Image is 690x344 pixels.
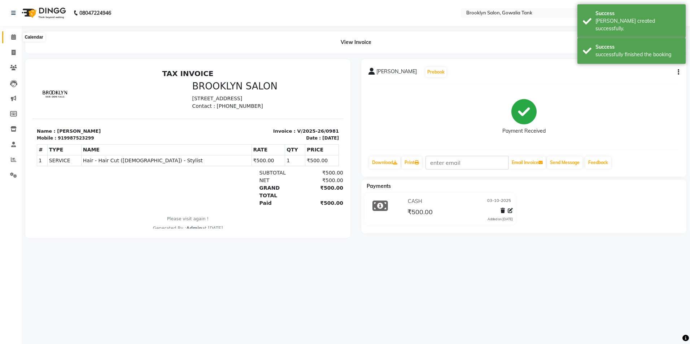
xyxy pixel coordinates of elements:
[4,149,306,156] p: Please visit again !
[408,198,422,205] span: CASH
[253,89,273,100] td: 1
[595,43,680,51] div: Success
[25,31,686,53] div: View Invoice
[18,3,68,23] img: logo
[509,156,546,169] button: Email Invoice
[4,159,306,165] div: Generated By : at [DATE]
[376,68,417,78] span: [PERSON_NAME]
[160,36,307,44] p: Contact : [PHONE_NUMBER]
[267,110,311,118] div: ₹500.00
[487,198,511,205] span: 03-10-2025
[15,78,49,89] th: TYPE
[273,78,306,89] th: PRICE
[223,103,267,110] div: SUBTOTAL
[4,61,151,69] p: Name : [PERSON_NAME]
[402,156,422,169] a: Print
[253,78,273,89] th: QTY
[160,61,307,69] p: Invoice : V/2025-26/0981
[51,91,218,98] span: Hair - Hair Cut ([DEMOGRAPHIC_DATA]) - Stylist
[4,3,306,12] h2: TAX INVOICE
[79,3,111,23] b: 08047224946
[488,217,513,222] div: Added on [DATE]
[502,127,546,135] div: Payment Received
[407,208,433,218] span: ₹500.00
[223,133,267,141] div: Paid
[274,69,288,75] div: Date :
[290,69,306,75] div: [DATE]
[5,89,15,100] td: 1
[425,156,508,169] input: enter email
[425,67,446,77] button: Prebook
[367,183,391,189] span: Payments
[4,69,24,75] div: Mobile :
[267,133,311,141] div: ₹500.00
[267,103,311,110] div: ₹500.00
[219,89,253,100] td: ₹500.00
[267,118,311,133] div: ₹500.00
[5,78,15,89] th: #
[23,33,45,41] div: Calendar
[585,156,611,169] a: Feedback
[595,51,680,58] div: successfully finished the booking
[595,17,680,32] div: Bill created successfully.
[154,159,170,164] span: Admin
[160,14,307,26] h3: BROOKLYN SALON
[547,156,582,169] button: Send Message
[223,110,267,118] div: NET
[25,69,61,75] div: 919987523299
[223,118,267,133] div: GRAND TOTAL
[219,78,253,89] th: RATE
[595,10,680,17] div: Success
[273,89,306,100] td: ₹500.00
[160,28,307,36] p: [STREET_ADDRESS]
[369,156,400,169] a: Download
[49,78,219,89] th: NAME
[15,89,49,100] td: SERVICE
